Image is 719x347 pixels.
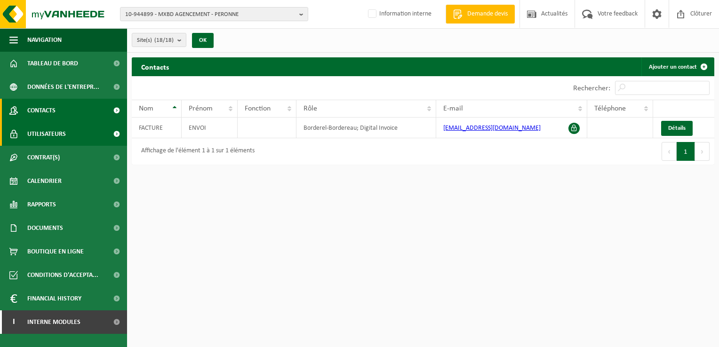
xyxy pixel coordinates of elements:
[27,169,62,193] span: Calendrier
[245,105,271,112] span: Fonction
[139,105,153,112] span: Nom
[9,310,18,334] span: I
[27,193,56,216] span: Rapports
[27,263,98,287] span: Conditions d'accepta...
[695,142,710,161] button: Next
[27,52,78,75] span: Tableau de bord
[154,37,174,43] count: (18/18)
[573,85,610,92] label: Rechercher:
[132,33,186,47] button: Site(s)(18/18)
[443,125,541,132] a: [EMAIL_ADDRESS][DOMAIN_NAME]
[366,7,431,21] label: Information interne
[27,122,66,146] span: Utilisateurs
[27,146,60,169] span: Contrat(s)
[27,287,81,310] span: Financial History
[120,7,308,21] button: 10-944899 - MXBD AGENCEMENT - PERONNE
[296,118,436,138] td: Borderel-Bordereau; Digital Invoice
[125,8,296,22] span: 10-944899 - MXBD AGENCEMENT - PERONNE
[465,9,510,19] span: Demande devis
[668,125,686,131] span: Détails
[132,118,182,138] td: FACTURE
[27,75,99,99] span: Données de l'entrepr...
[662,142,677,161] button: Previous
[132,57,178,76] h2: Contacts
[446,5,515,24] a: Demande devis
[641,57,713,76] a: Ajouter un contact
[677,142,695,161] button: 1
[136,143,255,160] div: Affichage de l'élément 1 à 1 sur 1 éléments
[443,105,463,112] span: E-mail
[594,105,626,112] span: Téléphone
[27,99,56,122] span: Contacts
[192,33,214,48] button: OK
[189,105,213,112] span: Prénom
[27,240,84,263] span: Boutique en ligne
[304,105,317,112] span: Rôle
[27,28,62,52] span: Navigation
[27,310,80,334] span: Interne modules
[182,118,238,138] td: ENVOI
[661,121,693,136] a: Détails
[27,216,63,240] span: Documents
[137,33,174,47] span: Site(s)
